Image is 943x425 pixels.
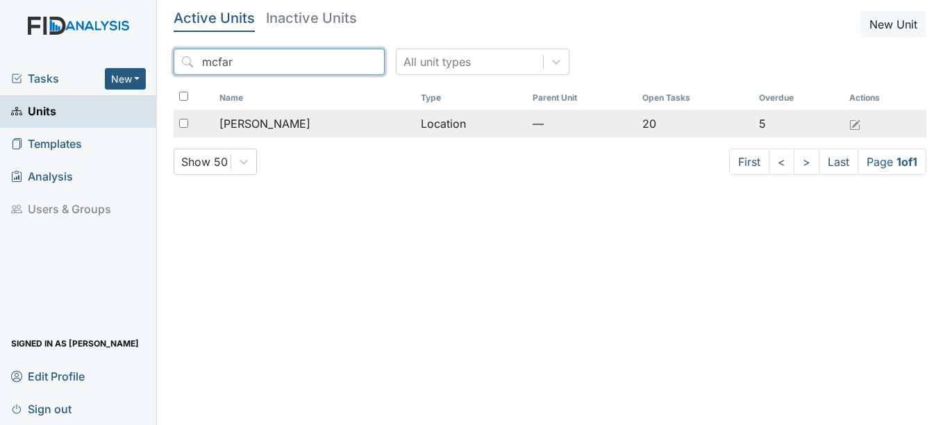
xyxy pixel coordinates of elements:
a: Edit [849,115,860,132]
td: — [527,110,637,137]
a: First [729,149,769,175]
h5: Active Units [174,11,255,25]
td: 20 [637,110,753,137]
input: Toggle All Rows Selected [179,92,188,101]
button: New Unit [860,11,926,37]
span: Edit Profile [11,365,85,387]
span: Sign out [11,398,72,419]
td: 5 [753,110,844,137]
th: Actions [844,86,913,110]
span: Signed in as [PERSON_NAME] [11,333,139,354]
span: Templates [11,133,82,155]
span: Units [11,101,56,122]
div: All unit types [403,53,471,70]
th: Toggle SortBy [415,86,526,110]
a: Tasks [11,70,105,87]
a: Last [819,149,858,175]
th: Toggle SortBy [214,86,416,110]
th: Toggle SortBy [637,86,753,110]
button: New [105,68,147,90]
h5: Inactive Units [266,11,357,25]
span: [PERSON_NAME] [219,115,310,132]
a: > [794,149,819,175]
th: Toggle SortBy [753,86,844,110]
strong: 1 of 1 [896,155,917,169]
span: Analysis [11,166,73,187]
div: Show 50 [181,153,228,170]
nav: task-pagination [729,149,926,175]
span: Page [858,149,926,175]
th: Toggle SortBy [527,86,637,110]
a: < [769,149,794,175]
input: Search... [174,49,385,75]
td: Location [415,110,526,137]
